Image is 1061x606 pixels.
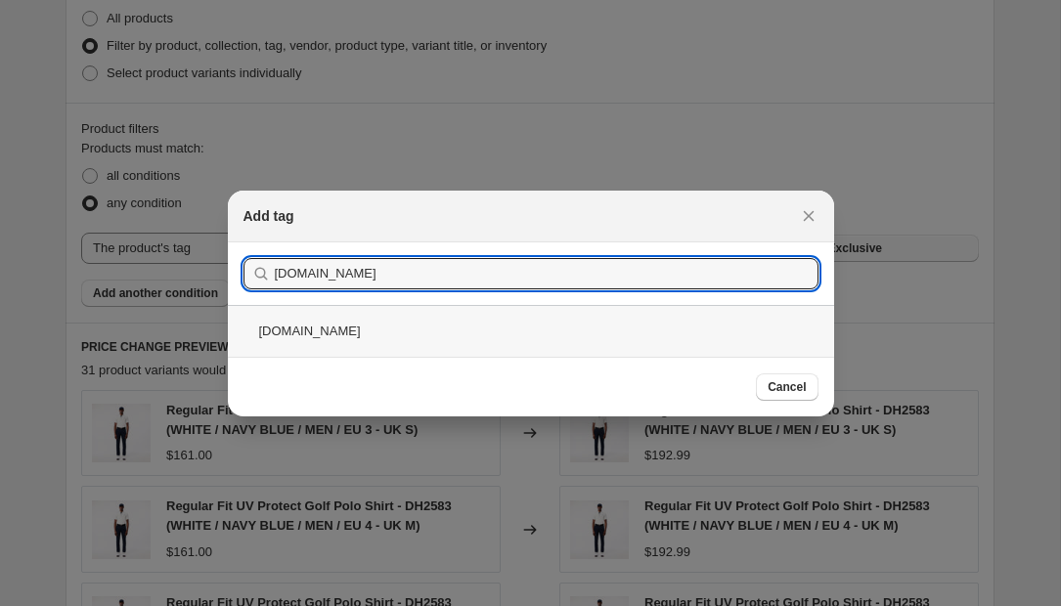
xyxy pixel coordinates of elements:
span: Cancel [768,379,806,395]
button: Cancel [756,373,818,401]
div: [DOMAIN_NAME] [228,305,834,357]
button: Close [795,202,822,230]
input: Search tags [275,258,818,289]
h2: Add tag [243,206,294,226]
